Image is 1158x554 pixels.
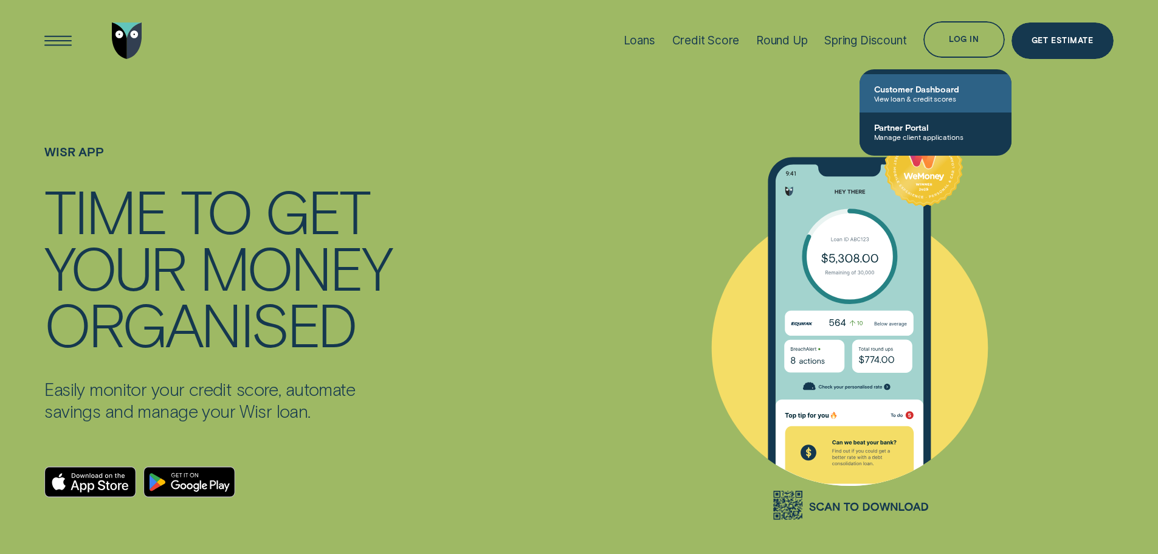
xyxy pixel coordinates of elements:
[624,33,655,47] div: Loans
[199,238,391,295] div: MONEY
[44,295,356,351] div: ORGANISED
[265,182,369,238] div: GET
[181,182,251,238] div: TO
[44,378,396,422] p: Easily monitor your credit score, automate savings and manage your Wisr loan.
[874,94,997,103] span: View loan & credit scores
[860,74,1012,113] a: Customer DashboardView loan & credit scores
[860,113,1012,151] a: Partner PortalManage client applications
[824,33,906,47] div: Spring Discount
[143,466,235,497] a: Android App on Google Play
[874,84,997,94] span: Customer Dashboard
[756,33,808,47] div: Round Up
[44,238,185,295] div: YOUR
[44,466,136,497] a: Download on the App Store
[44,145,396,182] h1: WISR APP
[923,21,1004,58] button: Log in
[672,33,740,47] div: Credit Score
[44,182,396,351] h4: TIME TO GET YOUR MONEY ORGANISED
[112,23,142,59] img: Wisr
[1012,23,1114,59] a: Get Estimate
[44,182,166,238] div: TIME
[874,122,997,133] span: Partner Portal
[40,23,77,59] button: Open Menu
[874,133,997,141] span: Manage client applications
